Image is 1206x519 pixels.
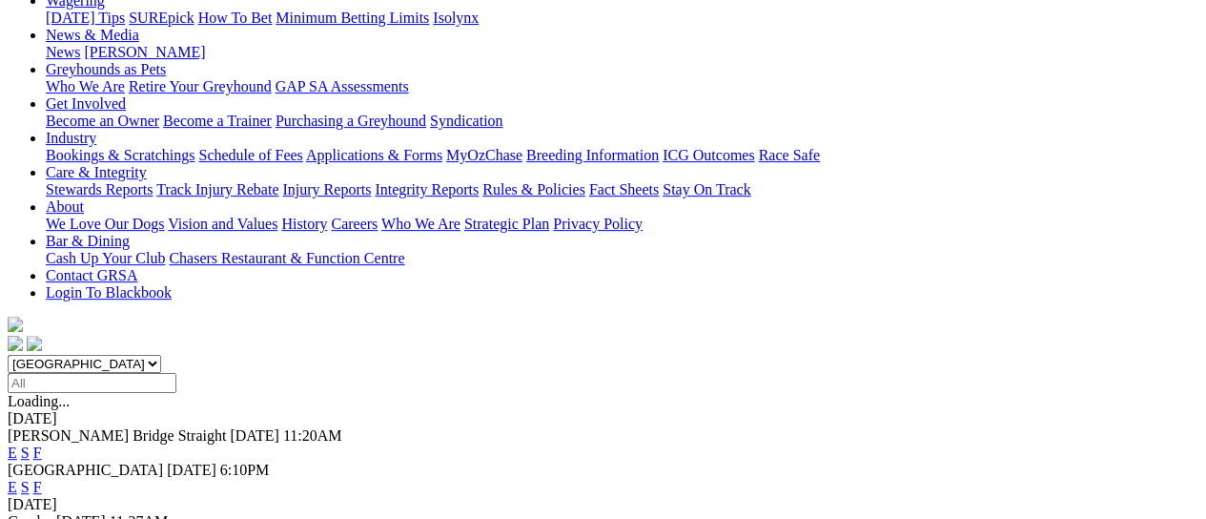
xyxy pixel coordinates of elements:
a: S [21,445,30,461]
a: Isolynx [433,10,479,26]
a: Contact GRSA [46,267,137,283]
a: Minimum Betting Limits [276,10,429,26]
a: E [8,445,17,461]
a: GAP SA Assessments [276,78,409,94]
a: SUREpick [129,10,194,26]
a: News & Media [46,27,139,43]
div: Greyhounds as Pets [46,78,1198,95]
a: Applications & Forms [306,147,442,163]
a: Greyhounds as Pets [46,61,166,77]
span: 11:20AM [283,427,342,444]
a: Become an Owner [46,113,159,129]
a: Race Safe [758,147,819,163]
span: 6:10PM [220,462,270,478]
a: Purchasing a Greyhound [276,113,426,129]
a: Strategic Plan [464,216,549,232]
a: Login To Blackbook [46,284,172,301]
a: Syndication [430,113,502,129]
a: [DATE] Tips [46,10,125,26]
div: [DATE] [8,496,1198,513]
a: Retire Your Greyhound [129,78,272,94]
a: Vision and Values [168,216,277,232]
a: History [281,216,327,232]
a: Industry [46,130,96,146]
img: facebook.svg [8,336,23,351]
img: logo-grsa-white.png [8,317,23,332]
a: Who We Are [381,216,460,232]
a: Stay On Track [663,181,750,197]
a: Who We Are [46,78,125,94]
div: News & Media [46,44,1198,61]
a: Become a Trainer [163,113,272,129]
a: How To Bet [198,10,273,26]
a: ICG Outcomes [663,147,754,163]
a: Injury Reports [282,181,371,197]
div: Industry [46,147,1198,164]
span: [PERSON_NAME] Bridge Straight [8,427,226,444]
span: [DATE] [230,427,279,444]
a: Rules & Policies [482,181,585,197]
a: S [21,479,30,495]
div: About [46,216,1198,233]
a: E [8,479,17,495]
span: [DATE] [167,462,216,478]
img: twitter.svg [27,336,42,351]
a: F [33,445,42,461]
a: Chasers Restaurant & Function Centre [169,250,404,266]
a: Privacy Policy [553,216,643,232]
a: Bar & Dining [46,233,130,249]
a: Stewards Reports [46,181,153,197]
div: [DATE] [8,410,1198,427]
div: Bar & Dining [46,250,1198,267]
a: Get Involved [46,95,126,112]
a: News [46,44,80,60]
a: Careers [331,216,378,232]
a: We Love Our Dogs [46,216,164,232]
div: Get Involved [46,113,1198,130]
span: Loading... [8,393,70,409]
a: Bookings & Scratchings [46,147,194,163]
a: Track Injury Rebate [156,181,278,197]
div: Care & Integrity [46,181,1198,198]
a: Fact Sheets [589,181,659,197]
a: Care & Integrity [46,164,147,180]
a: Schedule of Fees [198,147,302,163]
a: [PERSON_NAME] [84,44,205,60]
a: Cash Up Your Club [46,250,165,266]
a: Integrity Reports [375,181,479,197]
input: Select date [8,373,176,393]
a: Breeding Information [526,147,659,163]
div: Wagering [46,10,1198,27]
a: F [33,479,42,495]
span: [GEOGRAPHIC_DATA] [8,462,163,478]
a: About [46,198,84,215]
a: MyOzChase [446,147,522,163]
